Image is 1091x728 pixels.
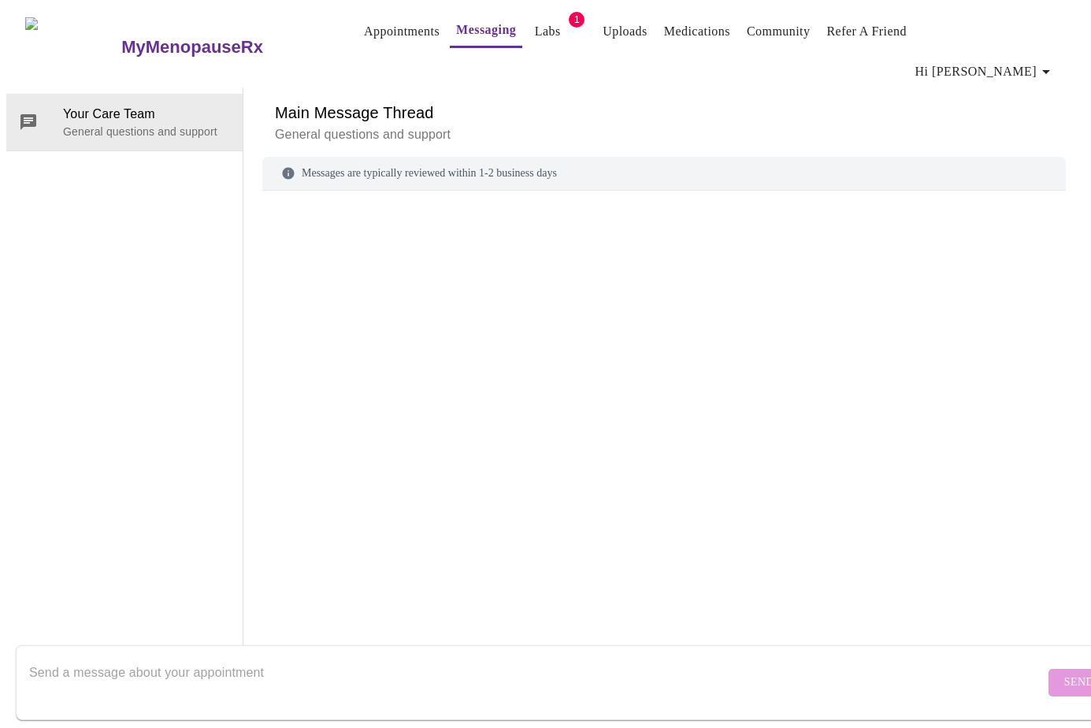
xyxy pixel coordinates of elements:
h6: Main Message Thread [275,100,1053,125]
button: Labs [522,16,573,47]
a: Uploads [603,20,648,43]
a: Medications [664,20,730,43]
div: Messages are typically reviewed within 1-2 business days [262,157,1066,191]
a: Labs [535,20,561,43]
span: Hi [PERSON_NAME] [915,61,1056,83]
button: Refer a Friend [820,16,913,47]
p: General questions and support [63,124,230,139]
button: Community [740,16,817,47]
span: 1 [569,12,584,28]
button: Uploads [596,16,654,47]
img: MyMenopauseRx Logo [25,17,120,76]
h3: MyMenopauseRx [121,37,263,58]
div: Your Care TeamGeneral questions and support [6,94,243,150]
textarea: Send a message about your appointment [29,657,1045,708]
a: Messaging [456,19,516,41]
button: Messaging [450,14,522,48]
a: Appointments [364,20,440,43]
button: Hi [PERSON_NAME] [909,56,1062,87]
button: Appointments [358,16,446,47]
span: Your Care Team [63,105,230,124]
p: General questions and support [275,125,1053,144]
button: Medications [658,16,737,47]
a: Refer a Friend [826,20,907,43]
a: Community [747,20,811,43]
a: MyMenopauseRx [120,20,326,75]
